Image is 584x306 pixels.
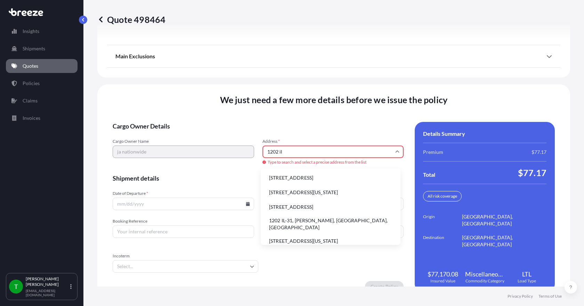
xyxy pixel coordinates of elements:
span: Total [423,171,435,178]
div: Main Exclusions [115,48,552,65]
button: Create Policy [365,281,404,292]
span: Booking Reference [113,218,254,224]
p: Quote 498464 [97,14,165,25]
a: Privacy Policy [508,293,533,299]
span: Shipment details [113,174,404,182]
p: Quotes [23,63,38,69]
span: Details Summary [423,130,465,137]
a: Claims [6,94,78,108]
p: [PERSON_NAME] [PERSON_NAME] [26,276,69,287]
a: Terms of Use [538,293,562,299]
span: We just need a few more details before we issue the policy [220,94,448,105]
span: Premium [423,149,443,156]
span: Main Exclusions [115,53,155,60]
p: [EMAIL_ADDRESS][DOMAIN_NAME] [26,289,69,297]
li: [STREET_ADDRESS][US_STATE] [263,234,398,248]
input: mm/dd/yyyy [113,198,254,210]
span: $77,170.08 [428,270,458,278]
li: [STREET_ADDRESS] [263,200,398,214]
p: Insights [23,28,39,35]
span: Incoterm [113,253,258,259]
span: LTL [522,270,532,278]
span: Type to search and select a precise address from the list [262,159,404,165]
a: Policies [6,76,78,90]
p: Claims [23,97,38,104]
p: Shipments [23,45,45,52]
span: Origin [423,213,462,227]
span: $77.17 [532,149,546,156]
li: [STREET_ADDRESS][US_STATE] [263,186,398,199]
span: T [14,283,18,290]
li: 1202 IL-31, [PERSON_NAME], [GEOGRAPHIC_DATA], [GEOGRAPHIC_DATA] [263,215,398,233]
p: Invoices [23,115,40,122]
span: Destination [423,234,462,248]
input: Your internal reference [113,225,254,238]
a: Invoices [6,111,78,125]
input: Select... [113,260,258,273]
span: Address [262,139,404,144]
span: $77.17 [518,167,546,178]
li: [STREET_ADDRESS] [263,171,398,184]
p: Policies [23,80,40,87]
span: Miscellaneous Manufactured Articles [465,270,504,278]
span: Cargo Owner Details [113,122,404,130]
a: Shipments [6,42,78,56]
input: Cargo owner address [262,146,404,158]
span: [GEOGRAPHIC_DATA], [GEOGRAPHIC_DATA] [462,234,546,248]
a: Quotes [6,59,78,73]
span: [GEOGRAPHIC_DATA], [GEOGRAPHIC_DATA] [462,213,546,227]
span: Commodity Category [465,278,504,284]
div: All risk coverage [423,191,462,201]
a: Insights [6,24,78,38]
p: Create Policy [371,283,398,290]
span: Load Type [518,278,536,284]
span: Insured Value [430,278,455,284]
span: Cargo Owner Name [113,139,254,144]
span: Date of Departure [113,191,254,196]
